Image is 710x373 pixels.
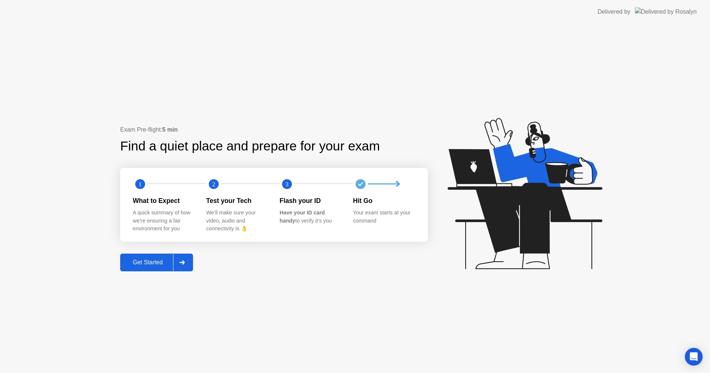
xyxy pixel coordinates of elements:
img: Delivered by Rosalyn [635,7,697,16]
div: We’ll make sure your video, audio and connectivity is 👌 [206,209,268,233]
b: 5 min [162,126,178,133]
text: 2 [212,180,215,187]
div: Open Intercom Messenger [685,348,703,366]
div: to verify it’s you [280,209,341,225]
div: Hit Go [353,196,415,206]
div: Delivered by [598,7,630,16]
div: What to Expect [133,196,195,206]
div: A quick summary of how we’re ensuring a fair environment for you [133,209,195,233]
div: Test your Tech [206,196,268,206]
div: Your exam starts at your command [353,209,415,225]
button: Get Started [120,254,193,271]
text: 3 [285,180,288,187]
div: Flash your ID [280,196,341,206]
div: Find a quiet place and prepare for your exam [120,136,381,156]
div: Exam Pre-flight: [120,125,428,134]
div: Get Started [122,259,173,266]
b: Have your ID card handy [280,210,325,224]
text: 1 [139,180,142,187]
